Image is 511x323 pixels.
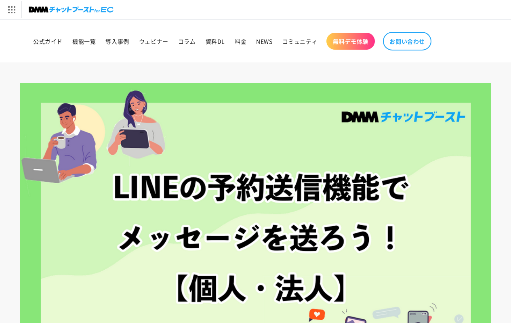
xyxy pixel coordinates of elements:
[101,33,134,50] a: 導入事例
[383,32,431,50] a: お問い合わせ
[235,38,246,45] span: 料金
[230,33,251,50] a: 料金
[178,38,196,45] span: コラム
[282,38,318,45] span: コミュニティ
[1,1,21,18] img: サービス
[72,38,96,45] span: 機能一覧
[206,38,225,45] span: 資料DL
[139,38,168,45] span: ウェビナー
[333,38,368,45] span: 無料デモ体験
[173,33,201,50] a: コラム
[33,38,63,45] span: 公式ガイド
[389,38,425,45] span: お問い合わせ
[29,4,114,15] img: チャットブーストforEC
[67,33,101,50] a: 機能一覧
[251,33,277,50] a: NEWS
[201,33,230,50] a: 資料DL
[326,33,375,50] a: 無料デモ体験
[105,38,129,45] span: 導入事例
[134,33,173,50] a: ウェビナー
[256,38,272,45] span: NEWS
[278,33,323,50] a: コミュニティ
[28,33,67,50] a: 公式ガイド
